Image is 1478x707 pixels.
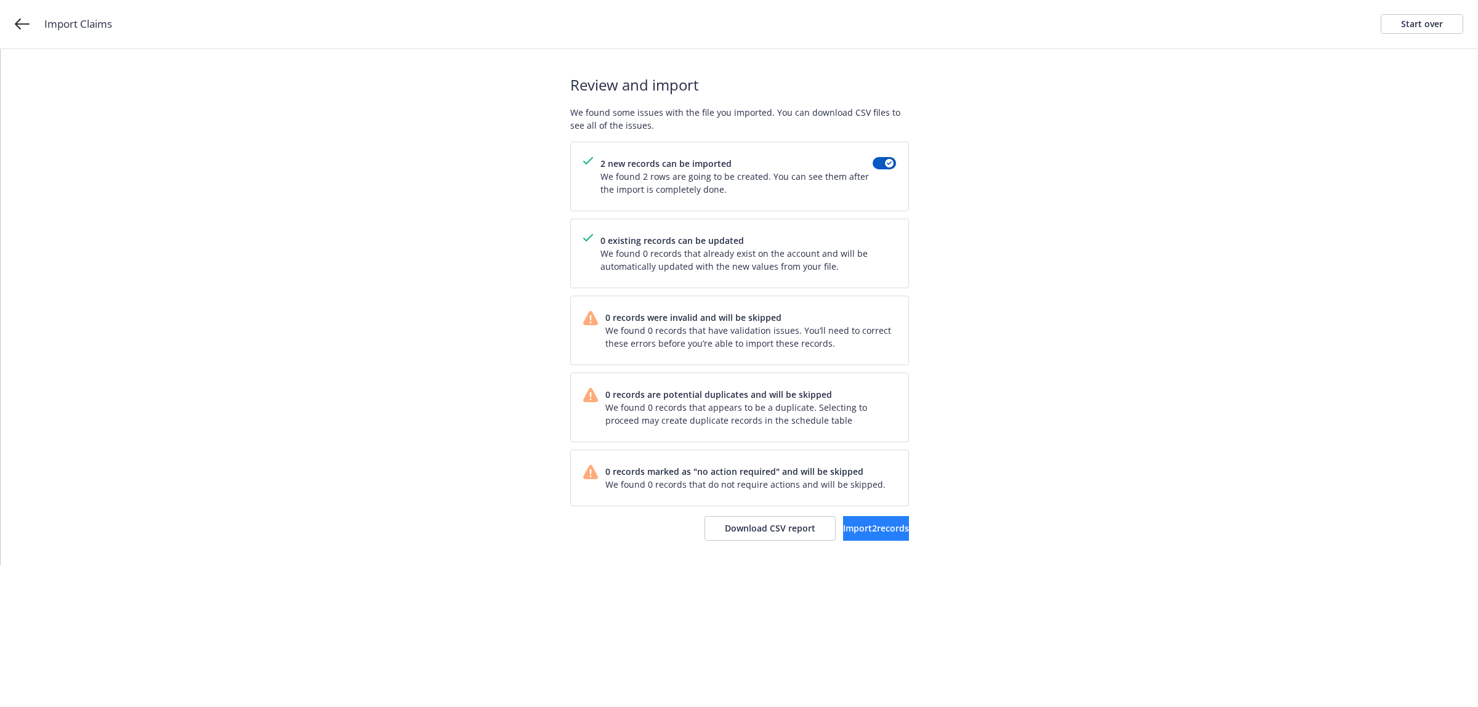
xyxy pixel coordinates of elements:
[843,522,909,534] span: Import 2 records
[1381,14,1463,34] a: Start over
[600,157,873,170] span: 2 new records can be imported
[605,401,896,427] span: We found 0 records that appears to be a duplicate. Selecting to proceed may create duplicate reco...
[570,74,909,96] span: Review and import
[605,324,896,350] span: We found 0 records that have validation issues. You’ll need to correct these errors before you’re...
[605,311,896,324] span: 0 records were invalid and will be skipped
[705,516,836,541] button: Download CSV report
[605,478,886,491] span: We found 0 records that do not require actions and will be skipped.
[600,247,896,273] span: We found 0 records that already exist on the account and will be automatically updated with the n...
[600,170,873,196] span: We found 2 rows are going to be created. You can see them after the import is completely done.
[1401,15,1443,33] div: Start over
[44,16,112,32] span: Import Claims
[605,388,896,401] span: 0 records are potential duplicates and will be skipped
[600,234,896,247] span: 0 existing records can be updated
[725,522,815,534] span: Download CSV report
[843,516,909,541] button: Import2records
[605,465,886,478] span: 0 records marked as "no action required" and will be skipped
[570,106,909,132] span: We found some issues with the file you imported. You can download CSV files to see all of the iss...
